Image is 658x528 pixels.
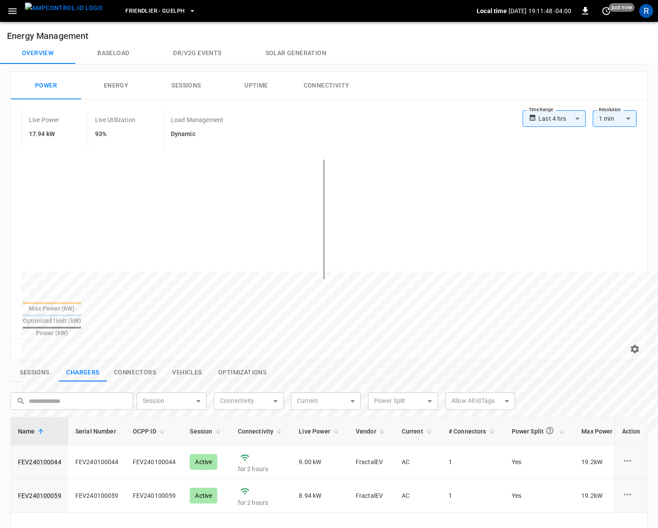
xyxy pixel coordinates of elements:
[75,43,151,64] button: Baseload
[622,455,640,469] div: charge point options
[107,364,163,382] button: show latest connectors
[171,115,223,124] p: Load Management
[599,106,621,113] label: Resolution
[477,7,507,15] p: Local time
[599,4,613,18] button: set refresh interval
[18,491,61,500] a: FEV240100059
[122,3,199,20] button: Friendlier - Guelph
[11,364,59,382] button: show latest sessions
[211,364,273,382] button: show latest optimizations
[151,43,243,64] button: Dr/V2G events
[29,115,60,124] p: Live Power
[68,417,126,445] th: Serial Number
[529,106,553,113] label: Time Range
[11,72,81,100] button: Power
[221,72,291,100] button: Uptime
[29,129,60,139] h6: 17.94 kW
[356,426,388,437] span: Vendor
[609,3,635,12] span: just now
[81,72,151,100] button: Energy
[291,72,361,100] button: Connectivity
[238,426,285,437] span: Connectivity
[190,426,223,437] span: Session
[299,426,342,437] span: Live Power
[512,423,568,440] span: Power Split
[95,129,135,139] h6: 93%
[163,364,211,382] button: show latest vehicles
[639,4,653,18] div: profile-icon
[622,489,640,502] div: charge point options
[509,7,571,15] p: [DATE] 19:11:48 -04:00
[133,426,168,437] span: OCPP ID
[18,458,61,466] a: FEV240100044
[171,129,223,139] h6: Dynamic
[151,72,221,100] button: Sessions
[25,3,103,14] img: ampcontrol.io logo
[244,43,348,64] button: Solar generation
[449,426,498,437] span: # Connectors
[18,426,46,437] span: Name
[614,417,647,445] th: Action
[593,110,637,127] div: 1 min
[125,6,184,16] span: Friendlier - Guelph
[95,115,135,124] p: Live Utilization
[538,110,586,127] div: Last 4 hrs
[59,364,107,382] button: show latest charge points
[402,426,435,437] span: Current
[581,426,624,437] span: Max Power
